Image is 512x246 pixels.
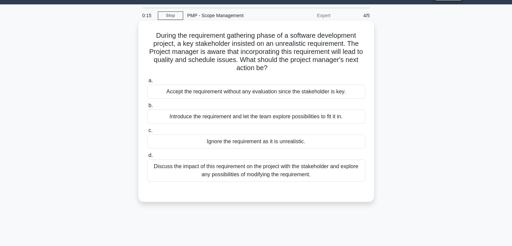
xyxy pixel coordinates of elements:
span: c. [148,127,152,133]
h5: During the requirement gathering phase of a software development project, a key stakeholder insis... [146,31,366,72]
div: Introduce the requirement and let the team explore possibilities to fit it in. [147,110,365,124]
div: Ignore the requirement as it is unrealistic. [147,134,365,149]
div: 0:15 [138,9,158,22]
span: b. [148,102,153,108]
div: Expert [276,9,335,22]
div: PMP - Scope Management [183,9,276,22]
span: a. [148,78,153,83]
span: d. [148,152,153,158]
a: Stop [158,11,183,20]
div: Accept the requirement without any evaluation since the stakeholder is key. [147,85,365,99]
div: Discuss the impact of this requirement on the project with the stakeholder and explore any possib... [147,159,365,182]
div: 4/5 [335,9,374,22]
